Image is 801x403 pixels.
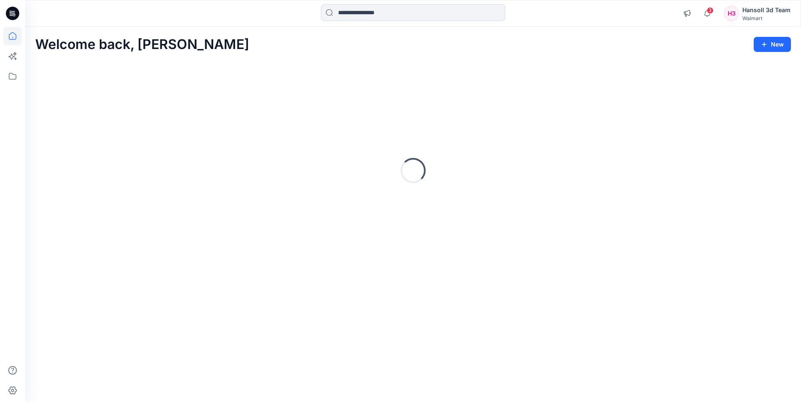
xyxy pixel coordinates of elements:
[707,7,713,14] span: 3
[35,37,249,52] h2: Welcome back, [PERSON_NAME]
[742,15,791,21] div: Walmart
[724,6,739,21] div: H3
[754,37,791,52] button: New
[742,5,791,15] div: Hansoll 3d Team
